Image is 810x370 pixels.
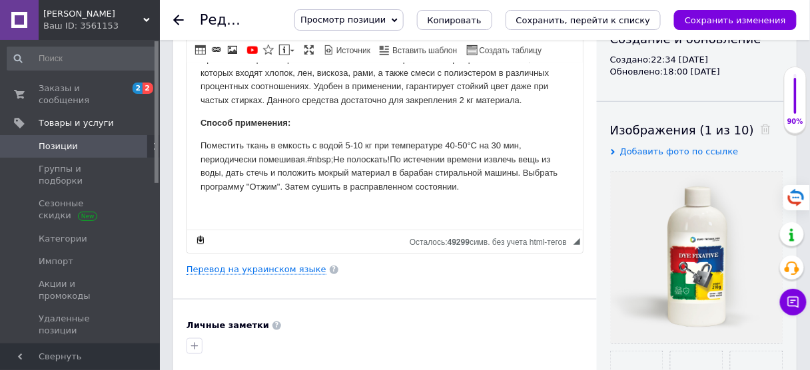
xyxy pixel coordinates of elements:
a: Источник [322,43,372,57]
input: Поиск [7,47,157,71]
span: Вставить шаблон [390,45,457,57]
div: Ваш ID: 3561153 [43,20,160,32]
span: Категории [39,233,87,245]
b: Личные заметки [187,320,269,330]
span: Заказы и сообщения [39,83,123,106]
span: Акции и промокоды [39,278,123,302]
span: Просмотр позиции [300,15,386,25]
i: Сохранить изменения [685,15,786,25]
div: Создано: 22:34 [DATE] [610,54,783,66]
button: Копировать [417,10,492,30]
a: Добавить видео с YouTube [245,43,260,57]
span: 2 [143,83,153,94]
span: 49299 [448,238,470,247]
a: Создать таблицу [465,43,544,57]
a: Вставить/Редактировать ссылку (Ctrl+L) [209,43,224,57]
span: Добавить фото по ссылке [620,146,739,156]
span: Сезонные скидки [39,198,123,222]
span: Перетащите для изменения размера [574,238,580,245]
span: Импорт [39,256,73,268]
a: Вставить сообщение [277,43,296,57]
span: Краски Маркет [43,8,143,20]
a: Вставить шаблон [378,43,459,57]
span: Создать таблицу [478,45,542,57]
button: Сохранить, перейти к списку [506,10,661,30]
h1: Редактирование позиции: Фиксатор цвета [200,12,516,28]
div: Подсчет символов [410,234,574,247]
div: Вернуться назад [173,15,184,25]
strong: Способ применения: [13,55,103,65]
span: Товары и услуги [39,117,114,129]
i: Сохранить, перейти к списку [516,15,651,25]
div: 90% [785,117,806,126]
span: 2 [133,83,143,94]
span: Копировать [428,15,482,25]
span: Позиции [39,140,78,152]
button: Сохранить изменения [674,10,797,30]
p: Поместить ткань в емкость с водой 5-10 кг при температуре 40-50°C на 30 мин, периодически помешив... [13,76,382,131]
a: Перевод на украинском языке [187,264,326,275]
a: Развернуть [302,43,316,57]
a: Вставить иконку [261,43,276,57]
div: Обновлено: 18:00 [DATE] [610,66,783,78]
span: Источник [334,45,370,57]
div: 90% Качество заполнения [784,67,807,134]
span: Группы и подборки [39,163,123,187]
a: Таблица [193,43,208,57]
iframe: Визуальный текстовый редактор, DCCF7F8F-B98C-45BA-965F-B2381DCD21F6 [187,63,583,230]
a: Изображение [225,43,240,57]
div: Изображения (1 из 10) [610,122,783,138]
button: Чат с покупателем [780,289,807,315]
a: Сделать резервную копию сейчас [193,233,208,248]
span: Удаленные позиции [39,313,123,337]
